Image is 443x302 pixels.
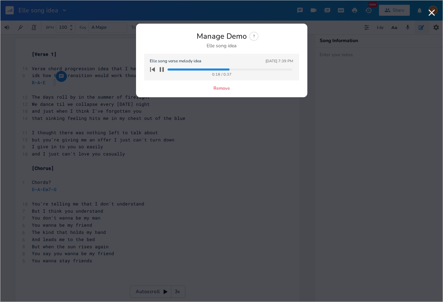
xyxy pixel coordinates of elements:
[207,43,236,48] div: Elle song idea
[152,73,292,76] div: 0:18 / 0:37
[249,32,258,41] div: ?
[197,33,247,40] div: Manage Demo
[213,86,230,92] button: Remove
[150,58,201,64] span: Elle song verse melody idea
[266,59,293,63] div: [DATE] 7:39 PM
